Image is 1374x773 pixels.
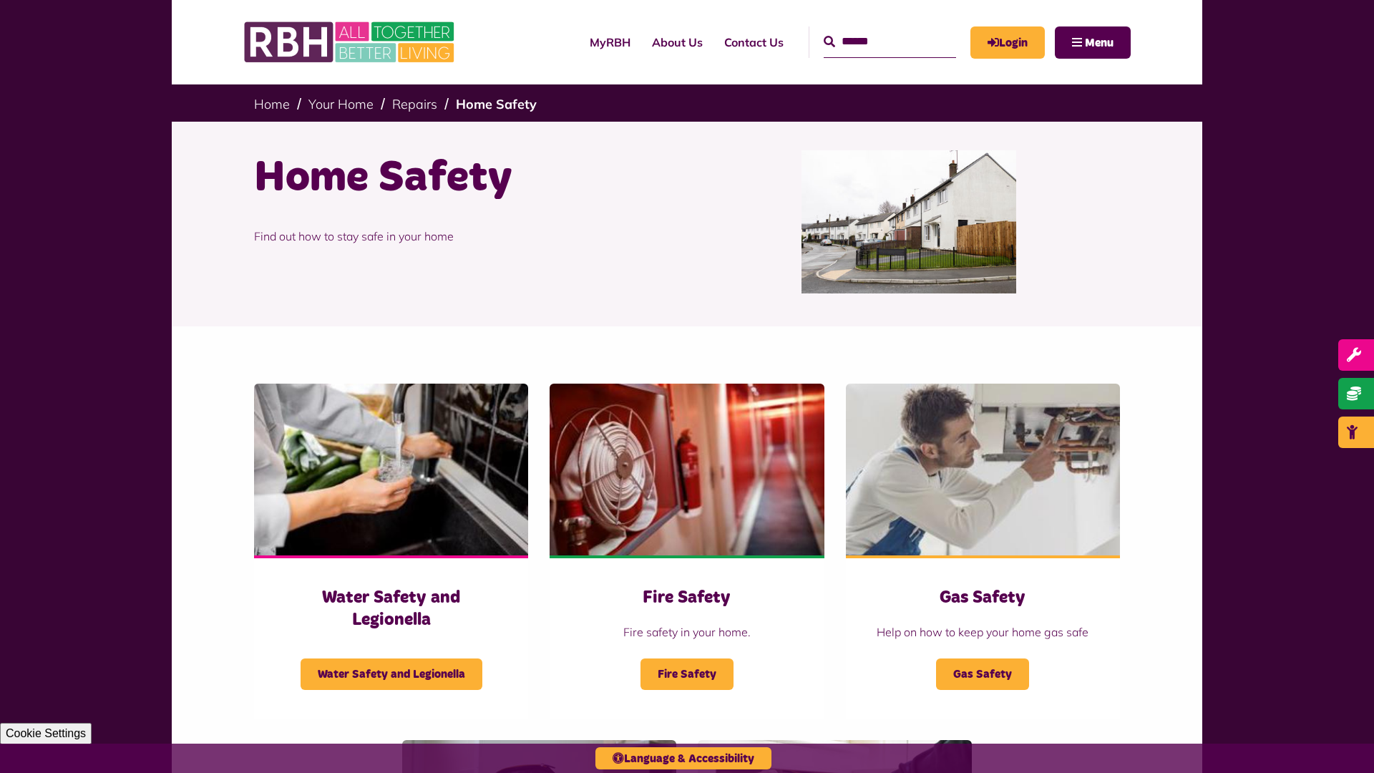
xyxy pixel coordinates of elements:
[301,658,482,690] span: Water Safety and Legionella
[846,384,1120,719] a: Gas Safety Help on how to keep your home gas safe Gas Safety
[874,623,1091,641] p: Help on how to keep your home gas safe
[578,587,795,609] h3: Fire Safety
[640,658,734,690] span: Fire Safety
[456,96,537,112] a: Home Safety
[550,384,824,719] a: Fire Safety Fire safety in your home. Fire Safety
[713,23,794,62] a: Contact Us
[1085,37,1114,49] span: Menu
[595,747,771,769] button: Language & Accessibility
[392,96,437,112] a: Repairs
[936,658,1029,690] span: Gas Safety
[243,14,458,70] img: RBH
[308,96,374,112] a: Your Home
[641,23,713,62] a: About Us
[254,206,676,266] p: Find out how to stay safe in your home
[578,623,795,641] p: Fire safety in your home.
[970,26,1045,59] a: MyRBH
[846,384,1120,555] img: Gas Safety Boiler Check Thumb
[254,96,290,112] a: Home
[254,384,528,555] img: Water Safety Woman Glass Water Thumb
[579,23,641,62] a: MyRBH
[550,384,824,555] img: Fire Safety Hose Extingisher Thumb
[801,150,1016,293] img: SAZMEDIA RBH 22FEB24 103
[283,587,500,631] h3: Water Safety and Legionella
[1055,26,1131,59] button: Navigation
[254,150,676,206] h1: Home Safety
[874,587,1091,609] h3: Gas Safety
[1310,709,1374,773] iframe: Netcall Web Assistant for live chat
[254,384,528,719] a: Water Safety and Legionella Water Safety and Legionella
